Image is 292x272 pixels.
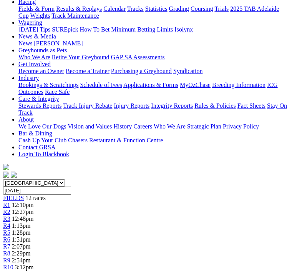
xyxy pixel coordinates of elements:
a: GAP SA Assessments [111,54,165,60]
a: Coursing [191,5,213,12]
img: facebook.svg [3,172,9,178]
a: R2 [3,209,10,215]
span: R5 [3,229,10,236]
a: Breeding Information [212,82,265,88]
a: R7 [3,243,10,250]
a: News & Media [18,33,56,40]
a: Careers [133,123,152,130]
a: R4 [3,222,10,229]
a: R3 [3,215,10,222]
a: Syndication [173,68,202,74]
a: Chasers Restaurant & Function Centre [68,137,163,144]
a: Track Injury Rebate [63,102,112,109]
a: Rules & Policies [194,102,236,109]
a: [PERSON_NAME] [34,40,83,47]
a: Strategic Plan [187,123,221,130]
a: Get Involved [18,61,51,67]
span: 12 races [25,195,46,201]
a: SUREpick [52,26,78,33]
a: Stewards Reports [18,102,61,109]
a: Trials [214,5,229,12]
a: Isolynx [174,26,193,33]
span: 2:07pm [12,243,31,250]
div: About [18,123,289,130]
a: R9 [3,257,10,264]
a: Industry [18,75,39,81]
a: Applications & Forms [123,82,178,88]
a: Bookings & Scratchings [18,82,78,88]
a: ICG Outcomes [18,82,278,95]
a: Purchasing a Greyhound [111,68,172,74]
a: Become an Owner [18,68,64,74]
a: Privacy Policy [223,123,259,130]
a: Integrity Reports [151,102,193,109]
span: 1:28pm [12,229,31,236]
a: R10 [3,264,13,270]
a: Who We Are [18,54,50,60]
a: Grading [169,5,189,12]
a: Wagering [18,19,42,26]
a: Cash Up Your Club [18,137,66,144]
a: 2025 TAB Adelaide Cup [18,5,279,19]
a: History [113,123,132,130]
a: Become a Trainer [66,68,109,74]
a: Bar & Dining [18,130,52,137]
span: 3:12pm [15,264,34,270]
a: MyOzChase [180,82,211,88]
a: Track Maintenance [51,12,99,19]
a: We Love Our Dogs [18,123,66,130]
span: 12:27pm [12,209,34,215]
div: Bar & Dining [18,137,289,144]
a: How To Bet [80,26,110,33]
a: About [18,116,34,123]
a: Who We Are [154,123,186,130]
a: Minimum Betting Limits [111,26,173,33]
div: Greyhounds as Pets [18,54,289,61]
input: Select date [3,187,71,195]
a: Login To Blackbook [18,151,69,157]
a: Fact Sheets [237,102,265,109]
span: 1:51pm [12,236,31,243]
a: Statistics [145,5,168,12]
img: logo-grsa-white.png [3,164,9,170]
img: twitter.svg [11,172,17,178]
div: Racing [18,5,289,19]
span: 2:29pm [12,250,31,257]
a: Calendar [103,5,126,12]
a: Stay On Track [18,102,287,116]
a: Vision and Values [68,123,112,130]
div: Wagering [18,26,289,33]
a: Race Safe [45,88,70,95]
a: [DATE] Tips [18,26,50,33]
a: R1 [3,202,10,208]
a: Greyhounds as Pets [18,47,67,53]
div: Industry [18,82,289,95]
a: R6 [3,236,10,243]
a: Results & Replays [56,5,102,12]
span: 1:13pm [12,222,31,229]
a: Weights [30,12,50,19]
div: News & Media [18,40,289,47]
a: FIELDS [3,195,24,201]
a: News [18,40,32,47]
span: 12:48pm [12,215,34,222]
a: R8 [3,250,10,257]
a: Schedule of Fees [80,82,122,88]
span: 12:10pm [12,202,34,208]
a: Injury Reports [114,102,149,109]
a: Fields & Form [18,5,55,12]
div: Get Involved [18,68,289,75]
span: 2:54pm [12,257,31,264]
a: Contact GRSA [18,144,55,150]
a: Care & Integrity [18,95,59,102]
